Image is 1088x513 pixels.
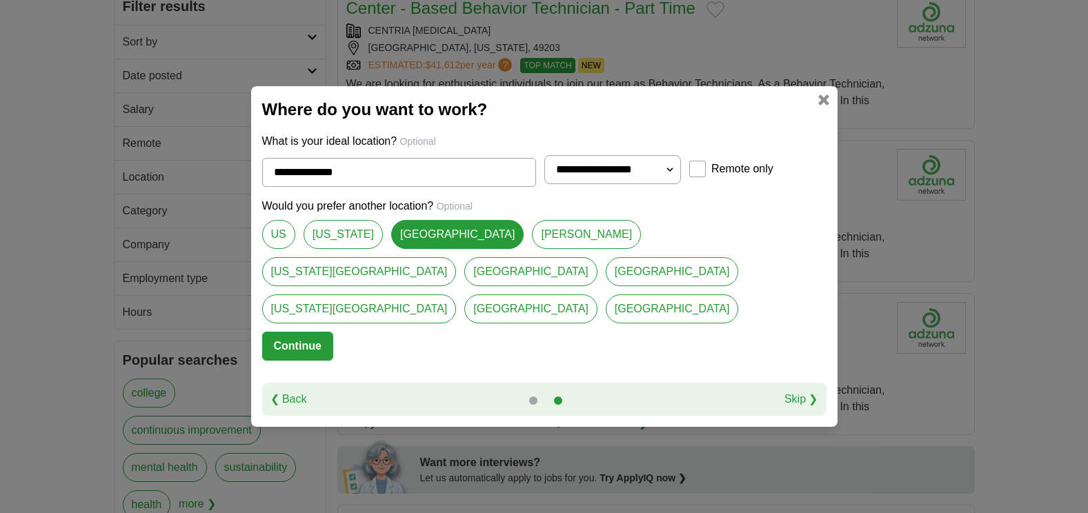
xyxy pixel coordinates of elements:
a: Skip ❯ [784,391,818,408]
p: Would you prefer another location? [262,198,827,214]
a: [US_STATE][GEOGRAPHIC_DATA] [262,294,457,323]
a: [GEOGRAPHIC_DATA] [391,220,524,249]
a: [US_STATE] [304,220,383,249]
a: [PERSON_NAME] [532,220,641,249]
label: Remote only [711,161,773,177]
a: [GEOGRAPHIC_DATA] [464,294,597,323]
a: [US_STATE][GEOGRAPHIC_DATA] [262,257,457,286]
p: What is your ideal location? [262,133,827,150]
a: ❮ Back [270,391,307,408]
span: Optional [400,136,436,147]
a: [GEOGRAPHIC_DATA] [606,257,739,286]
span: Optional [437,201,473,212]
a: US [262,220,295,249]
h2: Where do you want to work? [262,97,827,122]
a: [GEOGRAPHIC_DATA] [464,257,597,286]
button: Continue [262,332,333,361]
a: [GEOGRAPHIC_DATA] [606,294,739,323]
